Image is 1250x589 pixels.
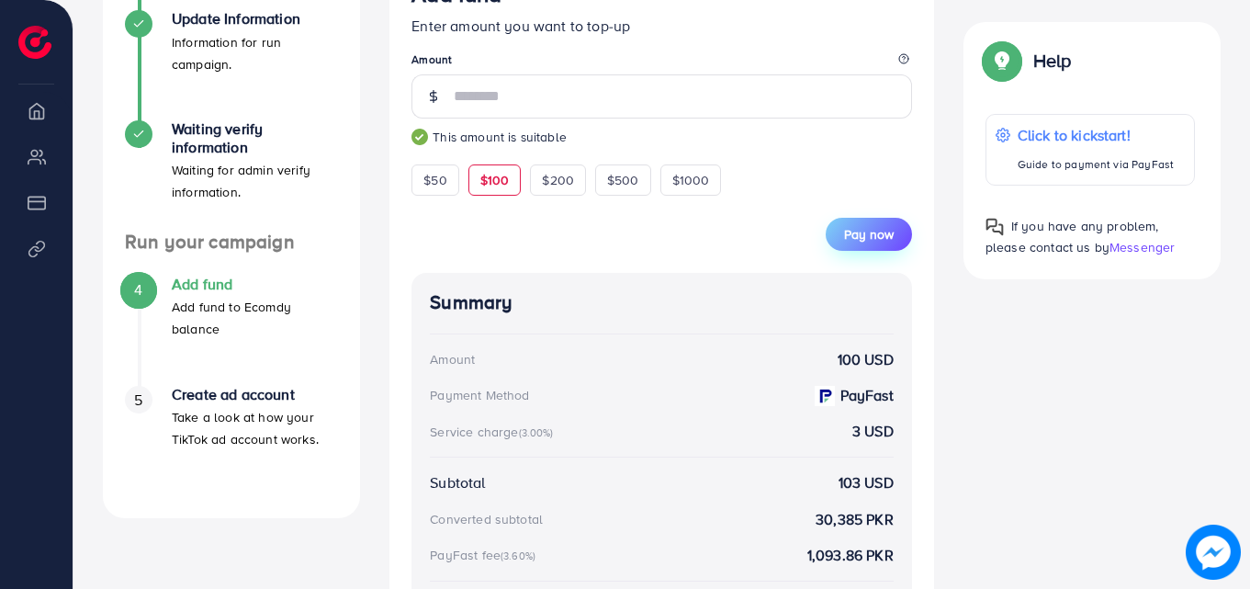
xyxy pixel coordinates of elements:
[807,545,894,566] strong: 1,093.86 PKR
[816,509,894,530] strong: 30,385 PKR
[519,425,554,440] small: (3.00%)
[844,225,894,244] span: Pay now
[430,386,529,404] div: Payment Method
[985,44,1019,77] img: Popup guide
[1033,50,1072,72] p: Help
[430,546,541,564] div: PayFast fee
[838,349,894,370] strong: 100 USD
[501,549,535,563] small: (3.60%)
[430,423,558,441] div: Service charge
[852,421,894,442] strong: 3 USD
[172,159,338,203] p: Waiting for admin verify information.
[480,171,510,189] span: $100
[172,276,338,293] h4: Add fund
[430,291,894,314] h4: Summary
[103,231,360,254] h4: Run your campaign
[172,31,338,75] p: Information for run campaign.
[172,386,338,403] h4: Create ad account
[607,171,639,189] span: $500
[1018,124,1174,146] p: Click to kickstart!
[172,120,338,155] h4: Waiting verify information
[18,26,51,59] img: logo
[134,390,142,411] span: 5
[542,171,574,189] span: $200
[839,472,894,493] strong: 103 USD
[103,10,360,120] li: Update Information
[134,279,142,300] span: 4
[172,406,338,450] p: Take a look at how your TikTok ad account works.
[826,218,912,251] button: Pay now
[423,171,446,189] span: $50
[411,129,428,145] img: guide
[985,217,1159,256] span: If you have any problem, please contact us by
[430,350,475,368] div: Amount
[430,510,543,528] div: Converted subtotal
[430,472,485,493] div: Subtotal
[815,386,835,406] img: payment
[103,276,360,386] li: Add fund
[411,128,912,146] small: This amount is suitable
[1018,153,1174,176] p: Guide to payment via PayFast
[103,120,360,231] li: Waiting verify information
[840,385,894,406] strong: PayFast
[103,386,360,496] li: Create ad account
[172,10,338,28] h4: Update Information
[411,15,912,37] p: Enter amount you want to top-up
[172,296,338,340] p: Add fund to Ecomdy balance
[672,171,710,189] span: $1000
[411,51,912,74] legend: Amount
[1186,525,1241,580] img: image
[985,218,1004,236] img: Popup guide
[1109,238,1175,256] span: Messenger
